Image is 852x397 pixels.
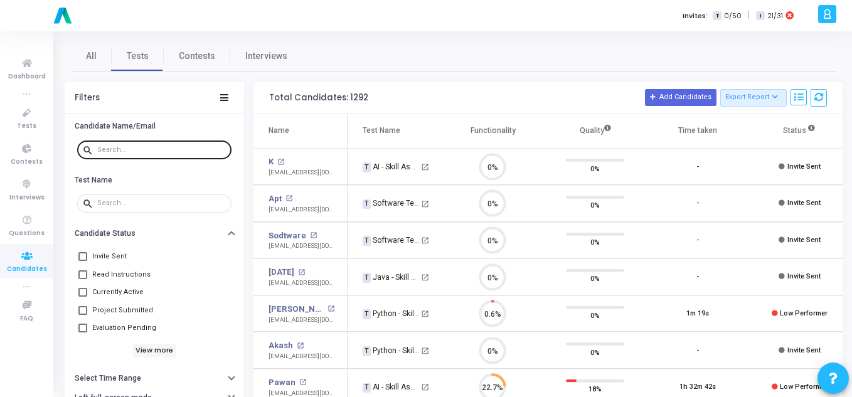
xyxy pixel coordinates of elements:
[590,346,600,358] span: 0%
[645,89,716,105] button: Add Candidates
[8,71,46,82] span: Dashboard
[748,9,750,22] span: |
[421,273,429,282] mat-icon: open_in_new
[363,161,419,172] div: AI - Skill Assessment
[421,163,429,171] mat-icon: open_in_new
[590,309,600,322] span: 0%
[756,11,764,21] span: I
[327,305,334,312] mat-icon: open_in_new
[590,272,600,285] span: 0%
[92,267,151,282] span: Read Instructions
[127,50,149,63] span: Tests
[696,198,699,209] div: -
[442,114,544,149] th: Functionality
[269,124,289,137] div: Name
[363,235,419,246] div: Software Testing Assessment
[17,121,36,132] span: Tests
[11,157,43,167] span: Contests
[82,198,97,209] mat-icon: search
[92,249,127,264] span: Invite Sent
[298,269,305,276] mat-icon: open_in_new
[50,3,75,28] img: logo
[590,162,600,174] span: 0%
[269,93,368,103] div: Total Candidates: 1292
[285,195,292,202] mat-icon: open_in_new
[748,114,851,149] th: Status
[348,114,442,149] th: Test Name
[363,273,371,283] span: T
[299,379,306,386] mat-icon: open_in_new
[363,162,371,172] span: T
[363,345,419,356] div: Python - Skill Assessment
[780,383,828,391] span: Low Performer
[75,93,100,103] div: Filters
[363,309,371,319] span: T
[269,266,294,278] a: [DATE]
[75,122,156,131] h6: Candidate Name/Email
[421,200,429,208] mat-icon: open_in_new
[269,376,296,389] a: Pawan
[92,320,156,336] span: Evaluation Pending
[9,228,45,239] span: Questions
[269,241,334,251] div: [EMAIL_ADDRESS][DOMAIN_NAME]
[679,382,716,393] div: 1h 32m 42s
[363,346,371,356] span: T
[269,205,334,214] div: [EMAIL_ADDRESS][DOMAIN_NAME]
[363,308,419,319] div: Python - Skill Assessment
[363,199,371,209] span: T
[269,193,282,205] a: Apt
[7,264,47,275] span: Candidates
[269,339,293,352] a: Akash
[20,314,33,324] span: FAQ
[297,342,304,349] mat-icon: open_in_new
[277,159,284,166] mat-icon: open_in_new
[544,114,646,149] th: Quality
[179,50,215,63] span: Contests
[590,199,600,211] span: 0%
[65,170,244,189] button: Test Name
[92,303,153,318] span: Project Submitted
[787,162,821,171] span: Invite Sent
[590,236,600,248] span: 0%
[269,352,334,361] div: [EMAIL_ADDRESS][DOMAIN_NAME]
[133,344,176,357] h6: View more
[713,11,721,21] span: T
[75,374,141,383] h6: Select Time Range
[269,168,334,177] div: [EMAIL_ADDRESS][DOMAIN_NAME]
[363,381,419,393] div: AI - Skill Assessment
[269,315,334,325] div: [EMAIL_ADDRESS][DOMAIN_NAME]
[269,278,334,288] div: [EMAIL_ADDRESS][DOMAIN_NAME]
[363,198,419,209] div: Software Testing Assessment
[97,146,226,154] input: Search...
[724,11,742,21] span: 0/50
[588,383,602,395] span: 18%
[696,235,699,246] div: -
[787,272,821,280] span: Invite Sent
[75,229,136,238] h6: Candidate Status
[86,50,97,63] span: All
[686,309,709,319] div: 1m 19s
[65,369,244,388] button: Select Time Range
[97,199,226,207] input: Search...
[678,124,717,137] div: Time taken
[269,303,324,315] a: [PERSON_NAME]
[9,193,45,203] span: Interviews
[363,383,371,393] span: T
[696,162,699,172] div: -
[696,272,699,282] div: -
[363,236,371,246] span: T
[780,309,828,317] span: Low Performer
[720,89,787,107] button: Export Report
[683,11,708,21] label: Invites:
[92,285,144,300] span: Currently Active
[787,346,821,354] span: Invite Sent
[787,199,821,207] span: Invite Sent
[245,50,287,63] span: Interviews
[696,346,699,356] div: -
[363,272,419,283] div: Java - Skill Assessment
[310,232,317,239] mat-icon: open_in_new
[75,176,112,185] h6: Test Name
[787,236,821,244] span: Invite Sent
